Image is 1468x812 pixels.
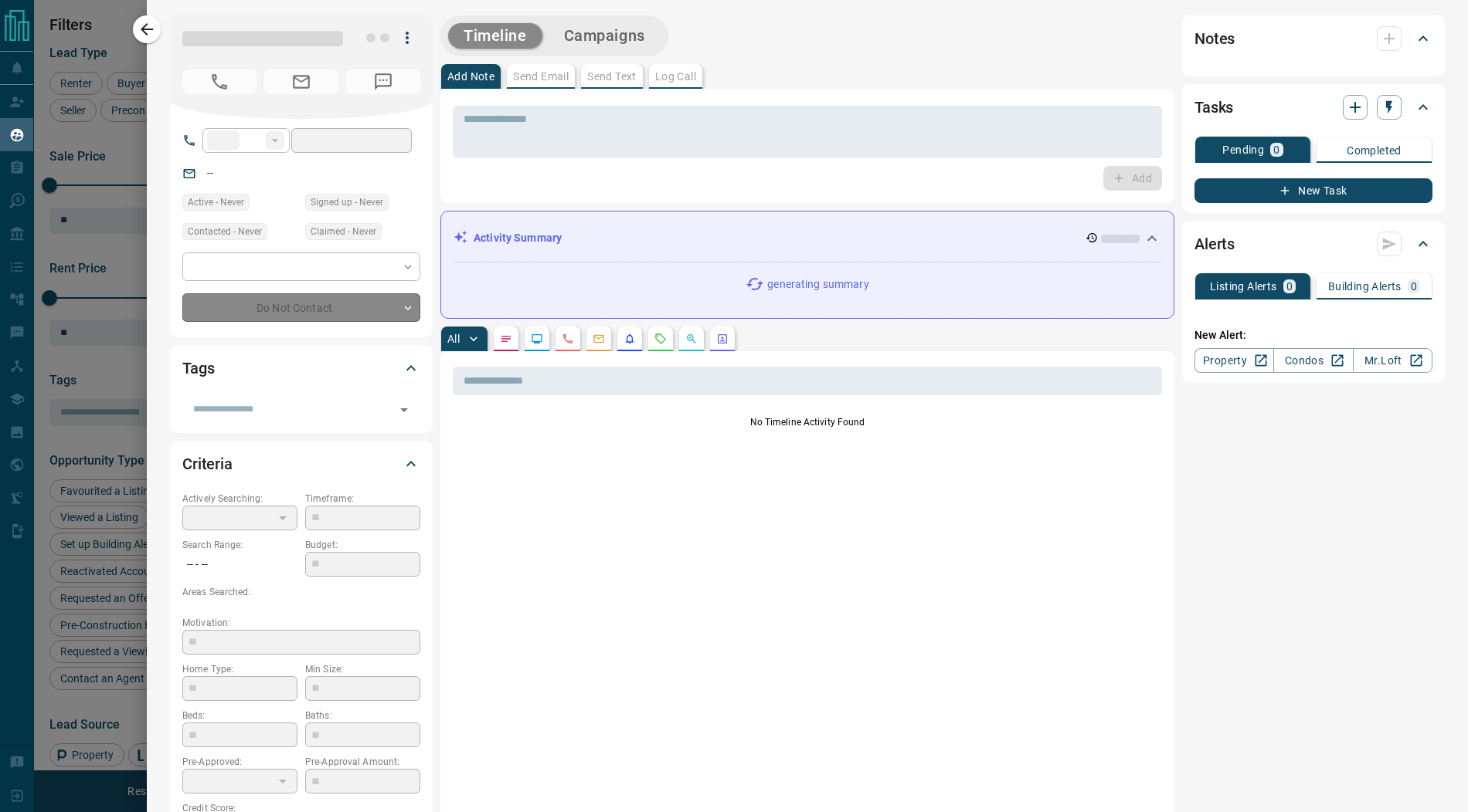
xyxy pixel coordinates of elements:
svg: Emails [593,333,605,345]
div: Tags [182,350,420,387]
h2: Tasks [1194,95,1233,120]
p: Beds: [182,709,297,722]
p: Areas Searched: [182,585,420,599]
div: Criteria [182,445,420,482]
p: Home Type: [182,662,297,676]
p: 0 [1286,281,1293,292]
p: Add Note [447,71,494,82]
span: No Number [182,69,257,94]
p: Pre-Approval Amount: [305,755,420,769]
svg: Listing Alerts [624,333,636,345]
p: Budget: [305,538,420,552]
p: Listing Alerts [1210,281,1277,292]
a: Condos [1273,348,1353,373]
p: Timeframe: [305,492,420,506]
div: Alerts [1194,225,1432,262]
p: No Timeline Activity Found [453,415,1162,429]
button: Timeline [448,23,542,49]
h2: Notes [1194,26,1235,51]
p: All [447,333,460,344]
p: Min Size: [305,662,420,676]
a: Mr.Loft [1353,348,1432,373]
p: Completed [1347,145,1402,156]
p: generating summary [767,276,868,293]
p: Motivation: [182,616,420,630]
h2: Criteria [182,452,233,476]
a: Property [1194,348,1274,373]
h2: Tags [182,356,214,381]
button: New Task [1194,178,1432,203]
span: Contacted - Never [188,224,262,239]
div: Tasks [1194,89,1432,126]
p: Activity Summary [474,230,562,246]
div: Activity Summary [454,224,1161,252]
a: -- [207,167,213,179]
p: Search Range: [182,538,297,552]
span: Claimed - Never [311,224,376,239]
svg: Calls [562,333,574,345]
div: Do Not Contact [182,293,420,322]
svg: Agent Actions [716,333,729,345]
button: Campaigns [549,23,661,49]
span: No Email [264,69,338,94]
p: Pending [1222,144,1264,155]
span: Active - Never [188,195,244,210]
p: Baths: [305,709,420,722]
p: -- - -- [182,552,297,577]
p: Actively Searching: [182,492,297,506]
svg: Requests [654,333,667,345]
p: 0 [1273,144,1279,155]
span: No Number [346,69,420,94]
p: New Alert: [1194,327,1432,343]
span: Signed up - Never [311,195,383,210]
div: Notes [1194,20,1432,57]
h2: Alerts [1194,232,1235,256]
p: Pre-Approved: [182,755,297,769]
p: 0 [1411,281,1417,292]
button: Open [393,399,415,421]
svg: Lead Browsing Activity [531,333,543,345]
svg: Opportunities [685,333,698,345]
p: Building Alerts [1328,281,1402,292]
svg: Notes [500,333,512,345]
